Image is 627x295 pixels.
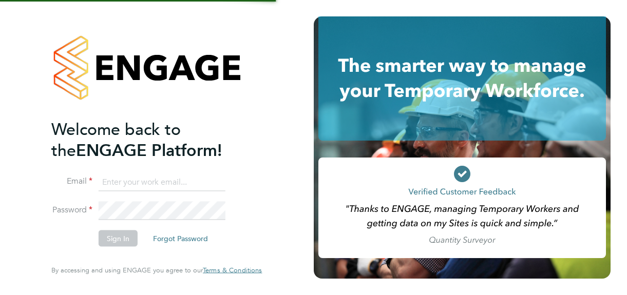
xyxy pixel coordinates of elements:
span: Welcome back to the [51,119,181,160]
a: Terms & Conditions [203,266,262,274]
h2: ENGAGE Platform! [51,119,252,161]
label: Password [51,205,92,215]
input: Enter your work email... [99,173,225,191]
label: Email [51,176,92,187]
button: Sign In [99,230,138,247]
span: By accessing and using ENGAGE you agree to our [51,266,262,274]
button: Forgot Password [145,230,216,247]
